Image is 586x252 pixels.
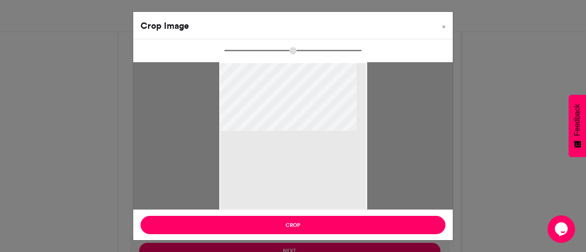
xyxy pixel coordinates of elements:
[569,95,586,157] button: Feedback - Show survey
[141,19,189,32] h4: Crop Image
[442,24,445,29] span: ×
[573,104,581,136] span: Feedback
[548,215,577,243] iframe: chat widget
[141,216,445,234] button: Crop
[435,12,453,38] button: Close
